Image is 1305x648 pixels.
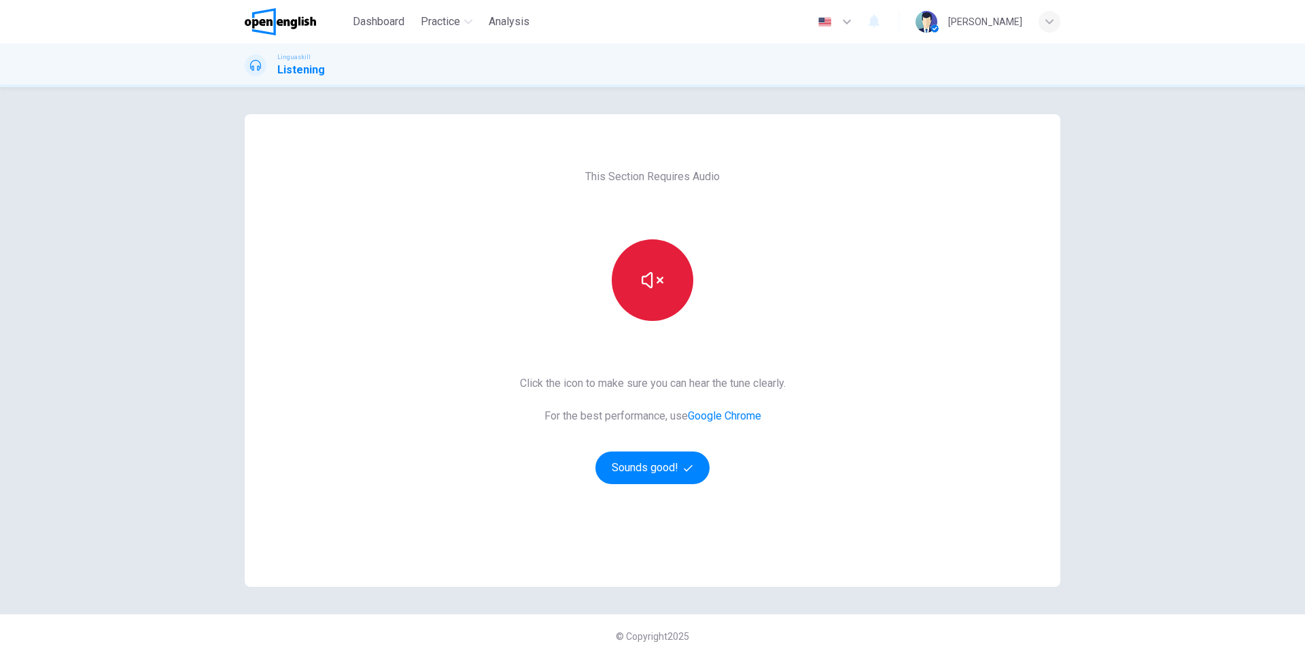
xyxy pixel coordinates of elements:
[277,52,311,62] span: Linguaskill
[916,11,937,33] img: Profile picture
[415,10,478,34] button: Practice
[616,631,689,642] span: © Copyright 2025
[688,409,761,422] a: Google Chrome
[520,375,786,392] span: Click the icon to make sure you can hear the tune clearly.
[585,169,720,185] span: This Section Requires Audio
[948,14,1022,30] div: [PERSON_NAME]
[483,10,535,34] button: Analysis
[595,451,710,484] button: Sounds good!
[816,17,833,27] img: en
[421,14,460,30] span: Practice
[353,14,404,30] span: Dashboard
[245,8,347,35] a: OpenEnglish logo
[277,62,325,78] h1: Listening
[489,14,529,30] span: Analysis
[520,408,786,424] span: For the best performance, use
[245,8,316,35] img: OpenEnglish logo
[347,10,410,34] button: Dashboard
